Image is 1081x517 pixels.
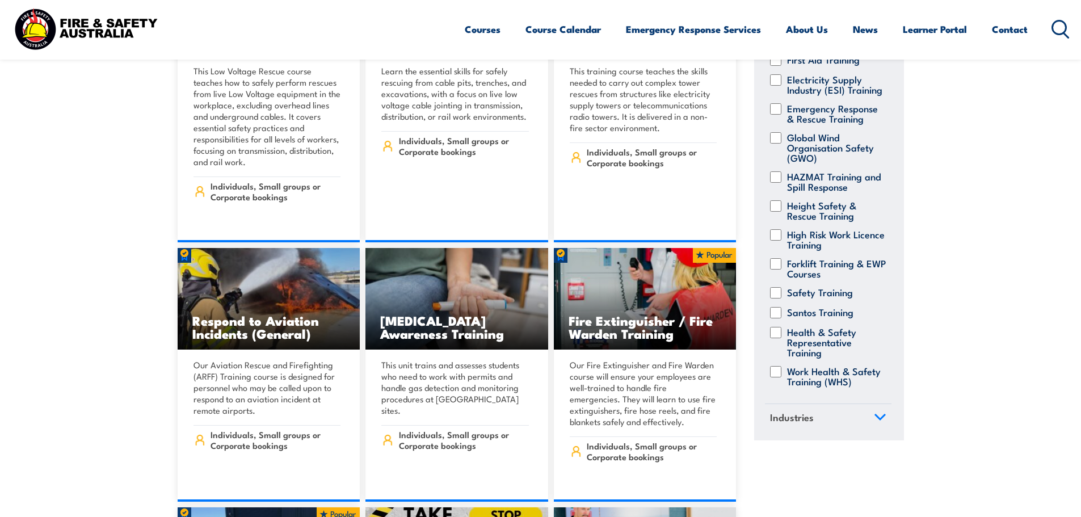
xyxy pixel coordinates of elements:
[787,132,886,163] label: Global Wind Organisation Safety (GWO)
[399,429,529,451] span: Individuals, Small groups or Corporate bookings
[787,307,853,318] label: Santos Training
[765,404,891,434] a: Industries
[903,14,967,44] a: Learner Portal
[554,248,737,350] a: Fire Extinguisher / Fire Warden Training
[178,248,360,350] img: Respond to Aviation Incident (General) TRAINING
[399,135,529,157] span: Individuals, Small groups or Corporate bookings
[992,14,1028,44] a: Contact
[554,248,737,350] img: Fire Extinguisher Fire Warden Training
[525,14,601,44] a: Course Calendar
[787,327,886,358] label: Health & Safety Representative Training
[365,248,548,350] a: [MEDICAL_DATA] Awareness Training
[211,180,340,202] span: Individuals, Small groups or Corporate bookings
[787,258,886,279] label: Forklift Training & EWP Courses
[787,287,853,299] label: Safety Training
[787,366,886,386] label: Work Health & Safety Training (WHS)
[787,103,886,124] label: Emergency Response & Rescue Training
[787,74,886,95] label: Electricity Supply Industry (ESI) Training
[192,314,346,340] h3: Respond to Aviation Incidents (General)
[770,410,814,425] span: Industries
[787,171,886,192] label: HAZMAT Training and Spill Response
[194,359,341,416] p: Our Aviation Rescue and Firefighting (ARFF) Training course is designed for personnel who may be ...
[465,14,500,44] a: Courses
[381,359,529,416] p: This unit trains and assesses students who need to work with permits and handle gas detection and...
[626,14,761,44] a: Emergency Response Services
[380,314,533,340] h3: [MEDICAL_DATA] Awareness Training
[194,65,341,167] p: This Low Voltage Rescue course teaches how to safely perform rescues from live Low Voltage equipm...
[787,54,860,66] label: First Aid Training
[587,146,717,168] span: Individuals, Small groups or Corporate bookings
[587,440,717,462] span: Individuals, Small groups or Corporate bookings
[787,200,886,221] label: Height Safety & Rescue Training
[570,359,717,427] p: Our Fire Extinguisher and Fire Warden course will ensure your employees are well-trained to handl...
[381,65,529,122] p: Learn the essential skills for safely rescuing from cable pits, trenches, and excavations, with a...
[365,248,548,350] img: Anaphylaxis Awareness TRAINING
[178,248,360,350] a: Respond to Aviation Incidents (General)
[569,314,722,340] h3: Fire Extinguisher / Fire Warden Training
[570,65,717,133] p: This training course teaches the skills needed to carry out complex tower rescues from structures...
[787,229,886,250] label: High Risk Work Licence Training
[786,14,828,44] a: About Us
[853,14,878,44] a: News
[211,429,340,451] span: Individuals, Small groups or Corporate bookings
